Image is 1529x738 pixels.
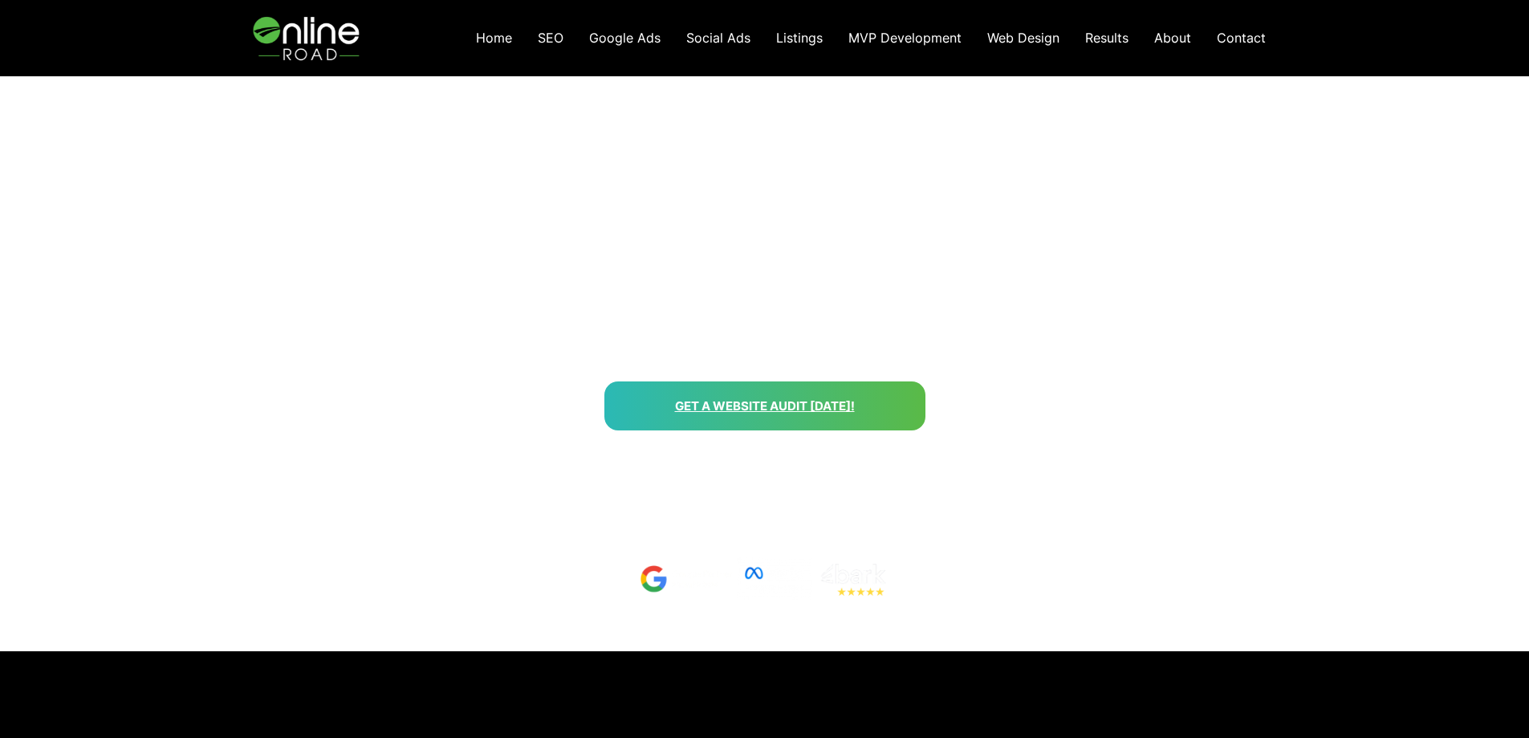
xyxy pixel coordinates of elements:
a: ↓ [745,492,785,544]
span: Listings [776,30,823,46]
span: SEO [538,30,563,46]
a: Results [1072,22,1141,55]
span: About [1154,30,1191,46]
nav: Navigation [463,22,1279,55]
span: Web Design [987,30,1059,46]
a: Get a Website AUdit [DATE]! [675,398,855,414]
a: About [1141,22,1204,55]
p: Ready to Skyrocket Your Business Growth? Unlock your business’s full potential with a FREE 1-1 Di... [76,444,1453,486]
a: Home [463,22,525,55]
span: Social Ads [686,30,750,46]
a: SEO [525,22,576,55]
span: Google Ads [589,30,661,46]
a: Social Ads [673,22,763,55]
a: Google Ads [576,22,673,55]
a: Web Design [974,22,1072,55]
span: MVP Development [848,30,962,46]
span: Contact [1217,30,1266,46]
span: Results [1085,30,1128,46]
a: Listings [763,22,836,55]
a: Contact [1204,22,1279,55]
span: Home [476,30,512,46]
a: MVP Development [836,22,974,55]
